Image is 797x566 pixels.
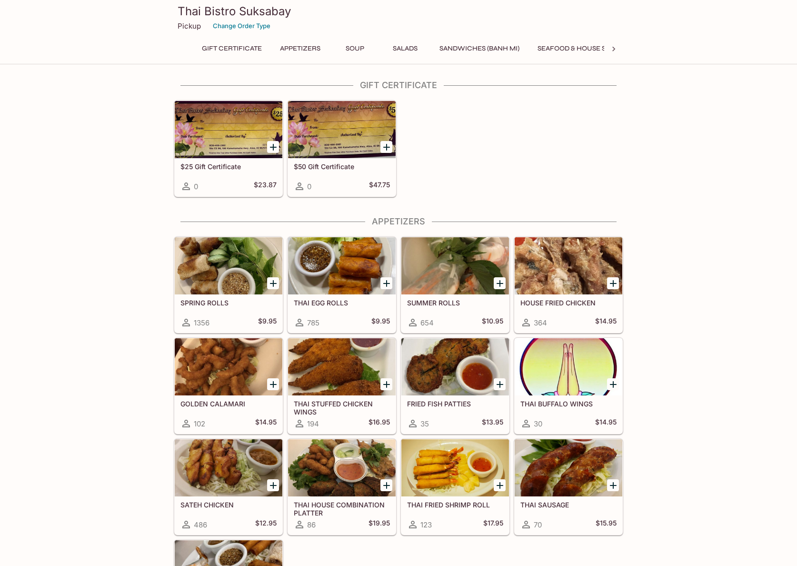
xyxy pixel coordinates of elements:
[482,418,503,429] h5: $13.95
[180,501,277,509] h5: SATEH CHICKEN
[255,519,277,530] h5: $12.95
[288,439,396,535] a: THAI HOUSE COMBINATION PLATTER86$19.95
[369,418,390,429] h5: $16.95
[307,182,311,191] span: 0
[175,439,282,496] div: SATEH CHICKEN
[294,162,390,171] h5: $50 Gift Certificate
[494,479,506,491] button: Add THAI FRIED SHRIMP ROLL
[178,4,619,19] h3: Thai Bistro Suksabay
[401,237,509,294] div: SUMMER ROLLS
[494,378,506,390] button: Add FRIED FISH PATTIES
[175,101,282,158] div: $25 Gift Certificate
[520,400,617,408] h5: THAI BUFFALO WINGS
[254,181,277,192] h5: $23.87
[174,216,623,227] h4: Appetizers
[307,520,316,529] span: 86
[384,42,427,55] button: Salads
[434,42,525,55] button: Sandwiches (Banh Mi)
[401,439,509,496] div: THAI FRIED SHRIMP ROLL
[267,479,279,491] button: Add SATEH CHICKEN
[275,42,326,55] button: Appetizers
[534,419,542,428] span: 30
[369,181,390,192] h5: $47.75
[482,317,503,328] h5: $10.95
[267,141,279,153] button: Add $25 Gift Certificate
[483,519,503,530] h5: $17.95
[294,299,390,307] h5: THAI EGG ROLLS
[420,318,434,327] span: 654
[607,277,619,289] button: Add HOUSE FRIED CHICKEN
[371,317,390,328] h5: $9.95
[520,299,617,307] h5: HOUSE FRIED CHICKEN
[288,101,396,197] a: $50 Gift Certificate0$47.75
[294,501,390,516] h5: THAI HOUSE COMBINATION PLATTER
[401,439,509,535] a: THAI FRIED SHRIMP ROLL123$17.95
[174,80,623,91] h4: Gift Certificate
[534,318,547,327] span: 364
[307,419,319,428] span: 194
[180,299,277,307] h5: SPRING ROLLS
[595,317,617,328] h5: $14.95
[380,277,392,289] button: Add THAI EGG ROLLS
[175,237,282,294] div: SPRING ROLLS
[494,277,506,289] button: Add SUMMER ROLLS
[174,237,283,333] a: SPRING ROLLS1356$9.95
[380,141,392,153] button: Add $50 Gift Certificate
[333,42,376,55] button: Soup
[401,237,509,333] a: SUMMER ROLLS654$10.95
[407,501,503,509] h5: THAI FRIED SHRIMP ROLL
[407,299,503,307] h5: SUMMER ROLLS
[407,400,503,408] h5: FRIED FISH PATTIES
[288,338,396,395] div: THAI STUFFED CHICKEN WINGS
[595,418,617,429] h5: $14.95
[596,519,617,530] h5: $15.95
[307,318,319,327] span: 785
[197,42,267,55] button: Gift Certificate
[178,21,201,30] p: Pickup
[288,439,396,496] div: THAI HOUSE COMBINATION PLATTER
[194,182,198,191] span: 0
[514,338,623,434] a: THAI BUFFALO WINGS30$14.95
[515,439,622,496] div: THAI SAUSAGE
[258,317,277,328] h5: $9.95
[515,338,622,395] div: THAI BUFFALO WINGS
[174,439,283,535] a: SATEH CHICKEN486$12.95
[209,19,275,33] button: Change Order Type
[515,237,622,294] div: HOUSE FRIED CHICKEN
[194,318,209,327] span: 1356
[174,101,283,197] a: $25 Gift Certificate0$23.87
[174,338,283,434] a: GOLDEN CALAMARI102$14.95
[288,101,396,158] div: $50 Gift Certificate
[267,277,279,289] button: Add SPRING ROLLS
[194,520,207,529] span: 486
[380,378,392,390] button: Add THAI STUFFED CHICKEN WINGS
[288,237,396,294] div: THAI EGG ROLLS
[420,520,432,529] span: 123
[288,237,396,333] a: THAI EGG ROLLS785$9.95
[607,479,619,491] button: Add THAI SAUSAGE
[514,237,623,333] a: HOUSE FRIED CHICKEN364$14.95
[369,519,390,530] h5: $19.95
[420,419,429,428] span: 35
[401,338,509,395] div: FRIED FISH PATTIES
[534,520,542,529] span: 70
[380,479,392,491] button: Add THAI HOUSE COMBINATION PLATTER
[255,418,277,429] h5: $14.95
[294,400,390,415] h5: THAI STUFFED CHICKEN WINGS
[267,378,279,390] button: Add GOLDEN CALAMARI
[194,419,205,428] span: 102
[607,378,619,390] button: Add THAI BUFFALO WINGS
[180,162,277,171] h5: $25 Gift Certificate
[175,338,282,395] div: GOLDEN CALAMARI
[520,501,617,509] h5: THAI SAUSAGE
[288,338,396,434] a: THAI STUFFED CHICKEN WINGS194$16.95
[532,42,638,55] button: Seafood & House Specials
[401,338,509,434] a: FRIED FISH PATTIES35$13.95
[514,439,623,535] a: THAI SAUSAGE70$15.95
[180,400,277,408] h5: GOLDEN CALAMARI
